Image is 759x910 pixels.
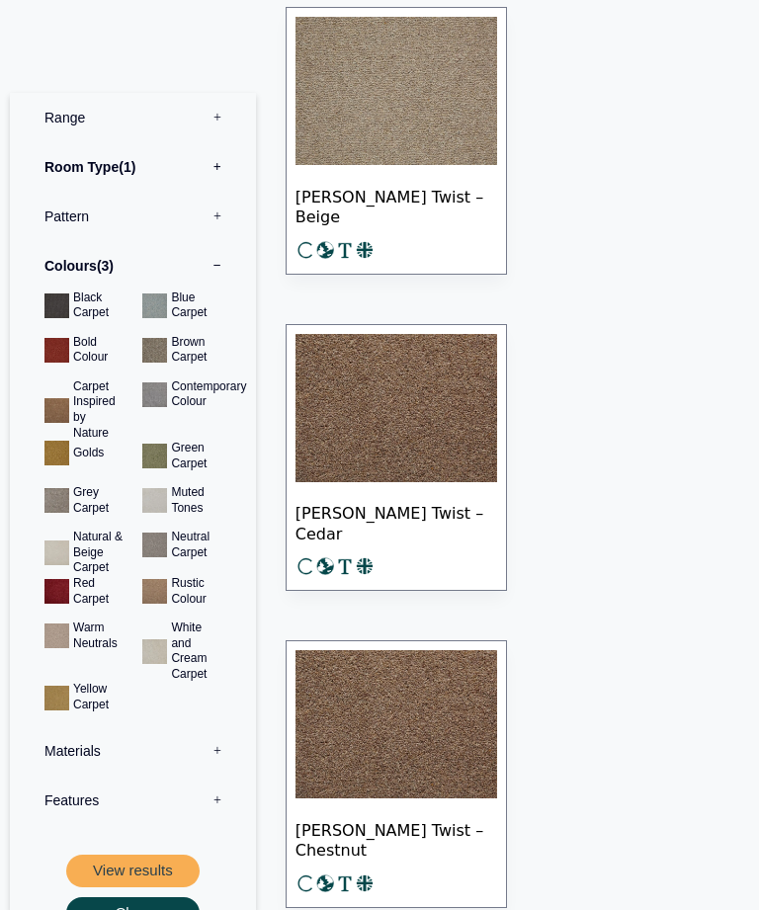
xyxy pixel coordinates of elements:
a: Tomkinson Twist - Cedar [PERSON_NAME] Twist – Cedar [286,324,507,592]
label: Materials [25,727,241,777]
label: Range [25,93,241,142]
label: Features [25,777,241,826]
span: [PERSON_NAME] Twist – Beige [295,171,497,240]
label: Room Type [25,142,241,192]
label: Colours [25,241,241,290]
span: [PERSON_NAME] Twist – Cedar [295,487,497,556]
img: Craven - Beige [295,17,497,165]
a: Craven - Beige [PERSON_NAME] Twist – Beige [286,7,507,275]
a: Craven - Chestnut [PERSON_NAME] Twist – Chestnut [286,640,507,908]
button: View results [66,856,200,888]
label: Pattern [25,192,241,241]
span: 3 [97,258,114,274]
img: Craven - Chestnut [295,650,497,798]
span: [PERSON_NAME] Twist – Chestnut [295,804,497,873]
span: 1 [119,159,135,175]
img: Tomkinson Twist - Cedar [295,334,497,482]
